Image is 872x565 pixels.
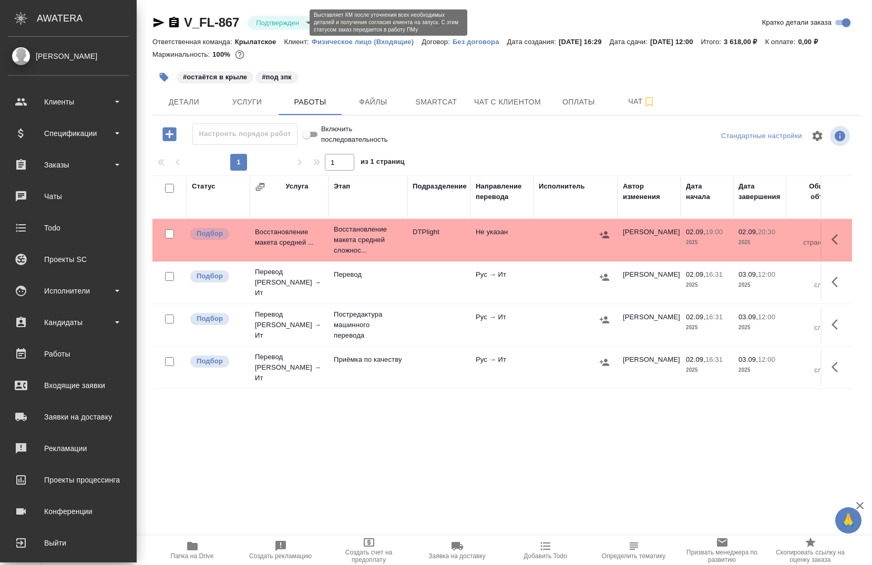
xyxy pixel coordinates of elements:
p: 02.09, [686,355,705,363]
span: Детали [159,96,209,109]
p: 0,00 ₽ [798,38,826,46]
span: Посмотреть информацию [830,126,852,146]
span: Кратко детали заказа [762,17,832,28]
p: 12:00 [758,270,775,278]
td: Перевод [PERSON_NAME] → Ит [250,304,329,346]
a: Без договора [453,37,507,46]
a: Физическое лицо (Входящие) [312,37,422,46]
button: 🙏 [835,507,861,533]
p: 2025 [686,280,728,290]
p: 02.09, [738,228,758,236]
td: Перевод [PERSON_NAME] → Ит [250,261,329,304]
span: Папка на Drive [171,552,214,560]
p: Договор: [422,38,453,46]
span: Настроить таблицу [805,123,830,149]
span: Добавить Todo [524,552,567,560]
div: Подтвержден [323,16,424,30]
p: 12:00 [758,313,775,321]
p: 02.09, [686,270,705,278]
p: Дата сдачи: [610,38,650,46]
div: Подразделение [413,181,467,192]
p: 100% [212,50,233,58]
button: Подтвержден [253,18,302,27]
p: 2025 [738,237,781,248]
button: Призвать менеджера по развитию [678,536,766,565]
p: Подбор [197,228,223,239]
p: 03.09, [738,313,758,321]
a: Выйти [3,530,134,556]
p: 0 [791,354,833,365]
p: Без договора [453,38,507,46]
div: Направление перевода [476,181,528,202]
p: Физическое лицо (Входящие) [312,38,422,46]
p: 2025 [738,365,781,375]
span: Призвать менеджера по развитию [684,549,760,563]
div: Услуга [285,181,308,192]
button: Здесь прячутся важные кнопки [825,269,850,295]
button: Скопировать ссылку [168,16,180,29]
p: 12:00 [758,355,775,363]
p: 2025 [738,280,781,290]
span: под зпк [254,72,299,81]
div: Кандидаты [8,315,129,330]
td: DTPlight [407,222,470,258]
p: 3 618,00 ₽ [724,38,765,46]
button: Добавить тэг [152,66,176,89]
div: Можно подбирать исполнителей [189,227,244,241]
p: 0 [791,312,833,322]
p: 16:31 [705,355,723,363]
button: Заявка на доставку [413,536,501,565]
p: Подбор [197,313,223,324]
p: 03.09, [738,355,758,363]
button: Скопировать ссылку на оценку заказа [766,536,855,565]
div: Исполнитель [539,181,585,192]
button: Здесь прячутся важные кнопки [825,354,850,380]
p: Подбор [197,356,223,367]
p: Дата создания: [507,38,559,46]
p: 2025 [686,365,728,375]
p: Восстановление макета средней сложнос... [334,224,402,256]
span: Smartcat [411,96,461,109]
p: 2025 [738,322,781,333]
span: Оплаты [553,96,604,109]
p: 19:00 [705,228,723,236]
button: Назначить [597,354,612,370]
div: Чаты [8,189,129,204]
a: Проекты SC [3,246,134,273]
span: Файлы [348,96,398,109]
p: 02.09, [686,313,705,321]
a: Проекты процессинга [3,467,134,493]
td: [PERSON_NAME] [618,222,681,258]
div: Конференции [8,504,129,519]
p: [DATE] 16:29 [559,38,610,46]
p: 4 [791,227,833,237]
div: Работы [8,346,129,362]
p: Подбор [197,271,223,281]
div: Дата начала [686,181,728,202]
td: Рус → Ит [470,264,534,301]
a: Входящие заявки [3,372,134,399]
div: Подтвержден [248,16,315,30]
button: 0.00 RUB; [233,48,247,61]
p: К оплате: [765,38,798,46]
p: страница [791,237,833,248]
p: 0 [791,269,833,280]
a: Заявки на доставку [3,404,134,430]
button: Добавить работу [155,123,184,145]
button: Создать рекламацию [237,536,325,565]
div: Выйти [8,535,129,551]
p: 2025 [686,237,728,248]
div: Можно подбирать исполнителей [189,312,244,326]
a: V_FL-867 [184,15,239,29]
button: [DEMOGRAPHIC_DATA] [329,18,411,27]
span: остаётся в крыле [176,72,254,81]
p: 16:31 [705,313,723,321]
td: Перевод [PERSON_NAME] → Ит [250,347,329,389]
button: Сгруппировать [255,182,265,192]
p: 03.09, [738,270,758,278]
button: Здесь прячутся важные кнопки [825,227,850,252]
div: Заказы [8,157,129,173]
td: Восстановление макета средней ... [250,222,329,258]
div: Дата завершения [738,181,781,202]
p: 16:31 [705,270,723,278]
